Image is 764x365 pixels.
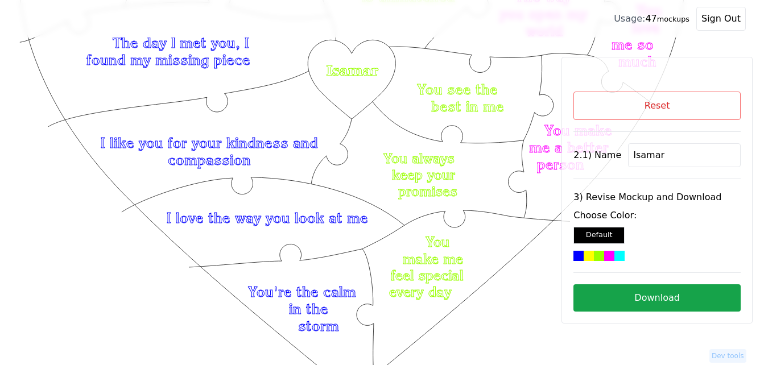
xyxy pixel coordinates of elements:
button: Dev tools [709,349,746,363]
text: You're the calm [248,283,356,300]
text: make me [403,251,463,267]
button: Download [573,284,741,312]
text: found my missing piece [86,51,250,68]
text: storm [298,317,339,334]
div: 47 [614,12,689,26]
text: keep your [392,167,455,184]
label: Choose Color: [573,209,741,222]
text: I like you for your kindness and [101,134,318,151]
text: I love the way you look at me [167,209,368,226]
text: in the [289,300,328,317]
text: best in me [431,98,504,115]
text: compassion [168,151,251,168]
text: Isamar [327,63,378,79]
text: me so [612,36,654,53]
span: Usage: [614,13,645,24]
text: world [526,23,563,40]
text: You make [545,122,613,139]
label: 3) Revise Mockup and Download [573,190,741,204]
text: You see the [417,81,498,98]
text: person [537,156,584,173]
text: You [426,234,450,251]
text: every day [389,284,452,300]
text: much [618,53,656,70]
text: feel special [391,267,464,284]
text: The day I met you, I [113,34,250,51]
button: Reset [573,92,741,120]
text: promises [399,183,458,200]
button: Sign Out [696,7,746,31]
text: You always [383,151,455,167]
label: 2.1) Name [573,148,621,162]
small: mockups [657,15,689,23]
text: me a better [529,139,609,156]
small: Default [586,230,613,239]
